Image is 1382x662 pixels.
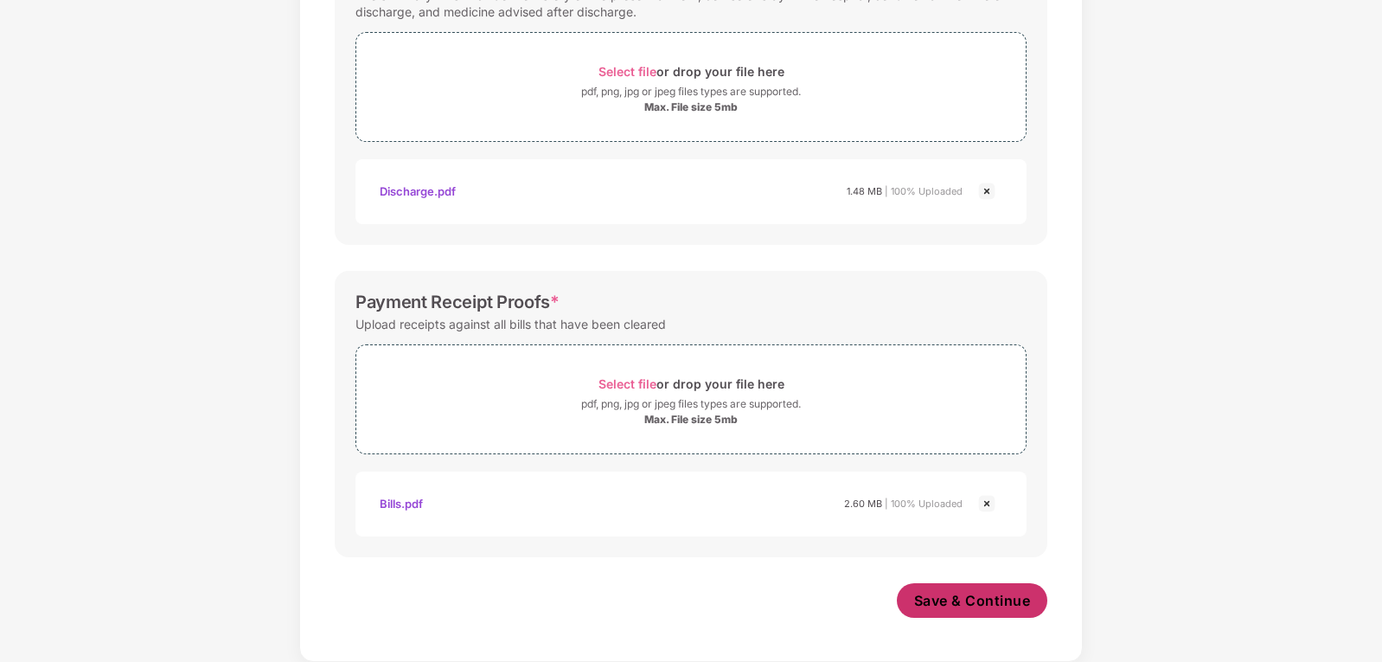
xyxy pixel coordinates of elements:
[885,185,963,197] span: | 100% Uploaded
[356,46,1026,128] span: Select fileor drop your file herepdf, png, jpg or jpeg files types are supported.Max. File size 5mb
[598,372,784,395] div: or drop your file here
[844,498,882,510] span: 2.60 MB
[976,493,997,514] img: svg+xml;base64,PHN2ZyBpZD0iQ3Jvc3MtMjR4MjQiIHhtbG5zPSJodHRwOi8vd3d3LnczLm9yZy8yMDAwL3N2ZyIgd2lkdG...
[355,312,666,336] div: Upload receipts against all bills that have been cleared
[847,185,882,197] span: 1.48 MB
[897,583,1048,618] button: Save & Continue
[885,498,963,510] span: | 100% Uploaded
[355,292,560,312] div: Payment Receipt Proofs
[356,358,1026,440] span: Select fileor drop your file herepdf, png, jpg or jpeg files types are supported.Max. File size 5mb
[380,177,456,206] div: Discharge.pdf
[598,376,656,391] span: Select file
[380,489,423,518] div: Bills.pdf
[644,413,738,427] div: Max. File size 5mb
[644,100,738,114] div: Max. File size 5mb
[581,395,801,413] div: pdf, png, jpg or jpeg files types are supported.
[976,181,997,202] img: svg+xml;base64,PHN2ZyBpZD0iQ3Jvc3MtMjR4MjQiIHhtbG5zPSJodHRwOi8vd3d3LnczLm9yZy8yMDAwL3N2ZyIgd2lkdG...
[914,591,1031,610] span: Save & Continue
[581,83,801,100] div: pdf, png, jpg or jpeg files types are supported.
[598,64,656,79] span: Select file
[598,60,784,83] div: or drop your file here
